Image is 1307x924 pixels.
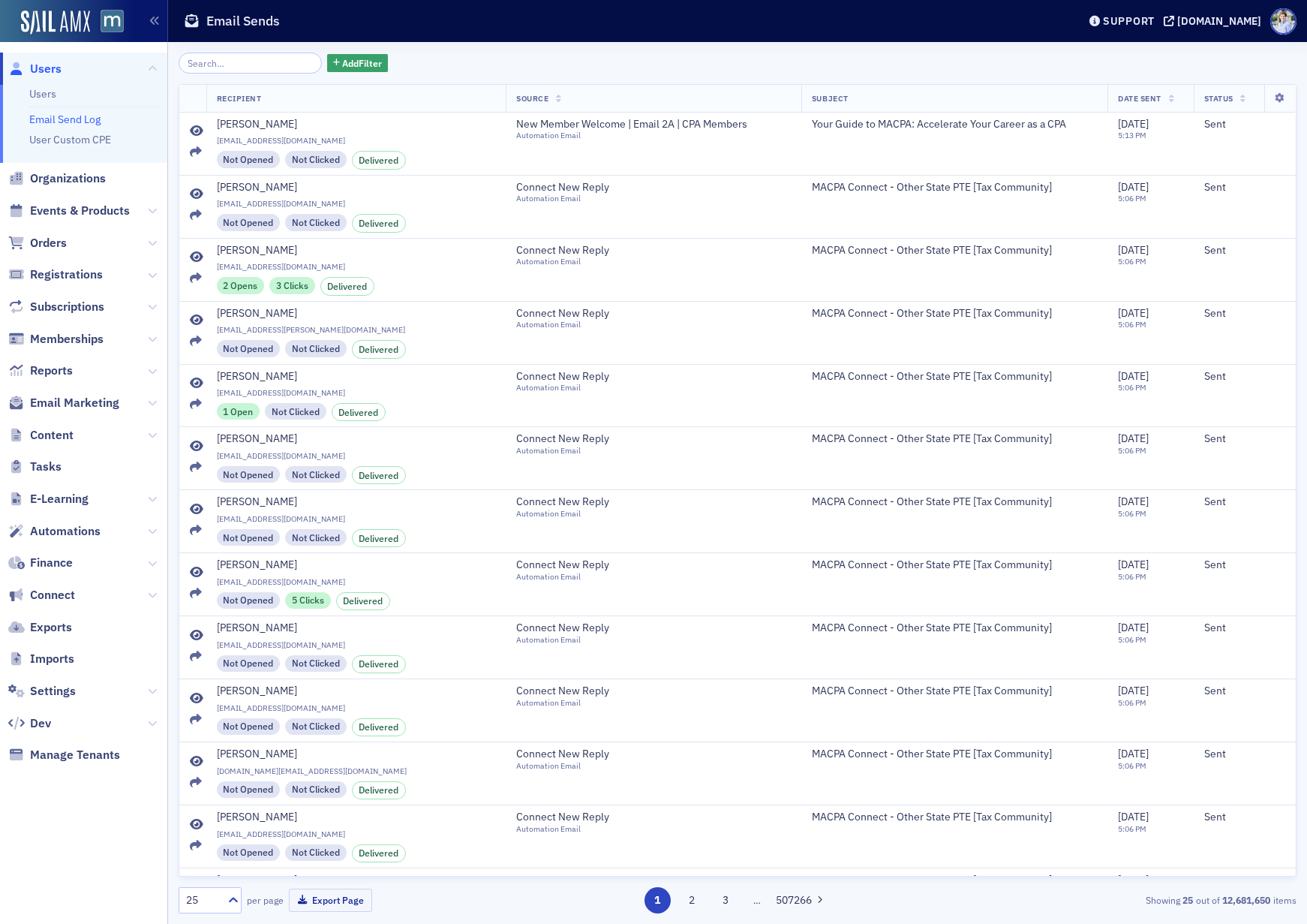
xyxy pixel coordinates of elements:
span: Connect New Reply [516,244,653,257]
span: MACPA Connect - Other State PTE [Tax Community] [812,244,1052,257]
div: Sent [1204,244,1285,257]
div: Not Opened [217,214,281,230]
span: … [747,893,768,907]
time: 5:06 PM [1118,697,1146,708]
span: Memberships [30,331,104,348]
span: [EMAIL_ADDRESS][DOMAIN_NAME] [217,703,495,713]
span: [DATE] [1118,117,1149,131]
div: Not Opened [217,151,281,167]
span: Registrations [30,266,103,283]
a: Subscriptions [8,299,104,315]
span: Connect New Reply [516,622,653,635]
time: 5:06 PM [1118,193,1146,203]
div: Delivered [352,466,407,484]
div: Automation Email [516,194,653,203]
button: 3 [713,887,739,913]
time: 5:06 PM [1118,823,1146,834]
div: [PERSON_NAME] [217,811,297,824]
span: Connect New Reply [516,811,653,824]
div: Sent [1204,181,1285,194]
div: Sent [1204,495,1285,509]
span: Imports [30,651,74,667]
span: MACPA Connect - Other State PTE [Tax Community] [812,495,1052,509]
div: [PERSON_NAME] [217,181,297,194]
a: Imports [8,651,74,667]
div: Not Clicked [285,781,347,798]
span: Status [1204,93,1233,104]
span: [EMAIL_ADDRESS][PERSON_NAME][DOMAIN_NAME] [217,325,495,335]
time: 5:06 PM [1118,382,1146,393]
div: Delivered [320,277,375,295]
div: Delivered [332,403,386,421]
div: Sent [1204,432,1285,446]
span: MACPA Connect - Other State PTE [Tax Community] [812,370,1052,384]
div: Automation Email [516,320,653,330]
span: [DATE] [1118,243,1149,257]
div: Delivered [352,781,407,799]
span: Manage Tenants [30,747,120,763]
a: Email Marketing [8,395,119,411]
a: Connect New ReplyAutomation Email [516,307,666,330]
div: 2 Opens [217,277,265,293]
a: [PERSON_NAME] [217,558,495,572]
a: Organizations [8,170,106,187]
span: Source [516,93,548,104]
div: Delivered [352,340,407,358]
span: Dev [30,715,51,732]
div: [PERSON_NAME] [217,307,297,321]
a: Tasks [8,459,62,475]
span: [EMAIL_ADDRESS][DOMAIN_NAME] [217,577,495,587]
div: Sent [1204,622,1285,635]
span: [DATE] [1118,621,1149,634]
span: [DATE] [1118,747,1149,760]
span: Connect New Reply [516,370,653,384]
span: Recipient [217,93,262,104]
div: Not Opened [217,781,281,798]
a: [PERSON_NAME] [217,874,495,887]
div: 1 Open [217,403,260,420]
span: MACPA Connect - Other State PTE [Tax Community] [812,811,1052,824]
div: Not Opened [217,340,281,357]
a: Connect New ReplyAutomation Email [516,181,666,204]
span: Connect New Reply [516,495,653,509]
div: Delivered [352,718,407,736]
input: Search… [179,53,322,74]
div: Automation Email [516,509,653,519]
button: AddFilter [327,54,389,73]
a: [PERSON_NAME] [217,432,495,446]
span: Organizations [30,170,106,187]
div: Automation Email [516,383,653,393]
a: Events & Products [8,203,130,219]
span: [EMAIL_ADDRESS][DOMAIN_NAME] [217,388,495,398]
span: Add Filter [342,56,382,70]
span: [DATE] [1118,432,1149,445]
a: Connect [8,587,75,603]
span: [EMAIL_ADDRESS][DOMAIN_NAME] [217,640,495,650]
span: [DATE] [1118,369,1149,383]
a: Manage Tenants [8,747,120,763]
span: MACPA Connect - Other State PTE [Tax Community] [812,558,1052,572]
div: Sent [1204,811,1285,824]
div: Delivered [352,151,407,169]
time: 5:06 PM [1118,634,1146,645]
a: Users [29,87,56,101]
span: [DATE] [1118,306,1149,320]
a: [PERSON_NAME] [217,244,495,257]
a: SailAMX [21,11,90,35]
span: Subscriptions [30,299,104,315]
div: Delivered [336,592,391,610]
a: Exports [8,619,72,636]
span: [DATE] [1118,810,1149,823]
time: 5:06 PM [1118,319,1146,330]
div: Not Opened [217,529,281,546]
a: [PERSON_NAME] [217,181,495,194]
a: [PERSON_NAME] [217,811,495,824]
span: [DATE] [1118,180,1149,194]
div: 3 Clicks [269,277,315,293]
button: [DOMAIN_NAME] [1164,16,1266,26]
a: Connect New ReplyAutomation Email [516,685,666,708]
div: Sent [1204,874,1285,887]
a: [PERSON_NAME] [217,118,495,131]
span: Tasks [30,459,62,475]
h1: Email Sends [206,12,280,30]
